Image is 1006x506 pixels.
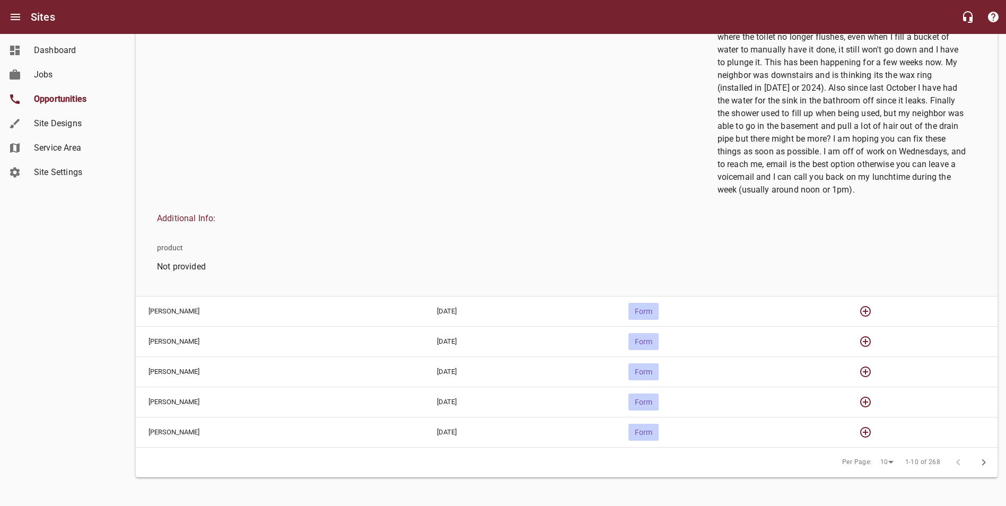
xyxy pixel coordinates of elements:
span: Additional Info: [157,212,968,225]
div: Form [628,363,659,380]
button: Live Chat [955,4,981,30]
td: [DATE] [424,387,616,417]
span: 1-10 of 268 [905,457,940,468]
span: Not provided [157,260,407,273]
h6: Sites [31,8,55,25]
span: Form [628,307,659,316]
button: Support Portal [981,4,1006,30]
span: Opportunities [34,93,115,106]
span: Form [628,398,659,406]
span: Form [628,337,659,346]
button: Open drawer [3,4,28,30]
td: [PERSON_NAME] [136,296,424,326]
div: Form [628,424,659,441]
span: Per Page: [842,457,872,468]
span: Form [628,428,659,437]
td: [PERSON_NAME] [136,326,424,356]
div: Form [628,394,659,411]
span: Site Designs [34,117,115,130]
span: Service Area [34,142,115,154]
span: Jobs [34,68,115,81]
li: product [148,235,191,260]
td: [PERSON_NAME] [136,387,424,417]
span: Site Settings [34,166,115,179]
span: Dashboard [34,44,115,57]
div: 10 [876,455,897,469]
div: Form [628,303,659,320]
td: [DATE] [424,326,616,356]
td: [DATE] [424,417,616,447]
div: Form [628,333,659,350]
td: [DATE] [424,296,616,326]
span: I didn't see any services listed for plumbing on your website so hopefully you still do that also... [718,5,968,196]
span: Form [628,368,659,376]
td: [PERSON_NAME] [136,356,424,387]
td: [PERSON_NAME] [136,417,424,447]
td: [DATE] [424,356,616,387]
